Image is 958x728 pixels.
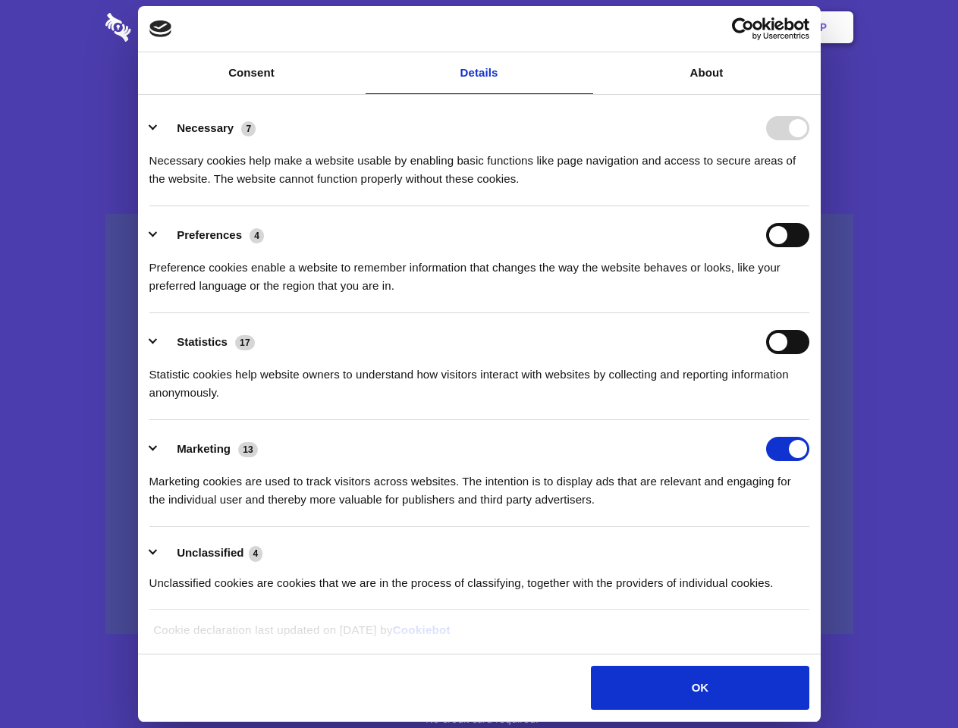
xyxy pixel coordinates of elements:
a: Consent [138,52,366,94]
div: Unclassified cookies are cookies that we are in the process of classifying, together with the pro... [149,563,809,592]
a: Pricing [445,4,511,51]
button: OK [591,666,809,710]
button: Preferences (4) [149,223,274,247]
span: 4 [250,228,264,243]
label: Statistics [177,335,228,348]
h1: Eliminate Slack Data Loss. [105,68,853,123]
label: Marketing [177,442,231,455]
a: Usercentrics Cookiebot - opens in a new window [677,17,809,40]
div: Marketing cookies are used to track visitors across websites. The intention is to display ads tha... [149,461,809,509]
div: Cookie declaration last updated on [DATE] by [142,621,816,651]
a: Cookiebot [393,623,451,636]
img: logo-wordmark-white-trans-d4663122ce5f474addd5e946df7df03e33cb6a1c49d2221995e7729f52c070b2.svg [105,13,235,42]
button: Unclassified (4) [149,544,272,563]
span: 7 [241,121,256,136]
span: 4 [249,546,263,561]
a: Wistia video thumbnail [105,214,853,635]
button: Statistics (17) [149,330,265,354]
div: Statistic cookies help website owners to understand how visitors interact with websites by collec... [149,354,809,402]
h4: Auto-redaction of sensitive data, encrypted data sharing and self-destructing private chats. Shar... [105,138,853,188]
button: Marketing (13) [149,437,268,461]
a: Login [688,4,754,51]
span: 13 [238,442,258,457]
a: Contact [615,4,685,51]
a: About [593,52,821,94]
label: Preferences [177,228,242,241]
label: Necessary [177,121,234,134]
button: Necessary (7) [149,116,265,140]
div: Necessary cookies help make a website usable by enabling basic functions like page navigation and... [149,140,809,188]
iframe: Drift Widget Chat Controller [882,652,940,710]
div: Preference cookies enable a website to remember information that changes the way the website beha... [149,247,809,295]
img: logo [149,20,172,37]
a: Details [366,52,593,94]
span: 17 [235,335,255,350]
